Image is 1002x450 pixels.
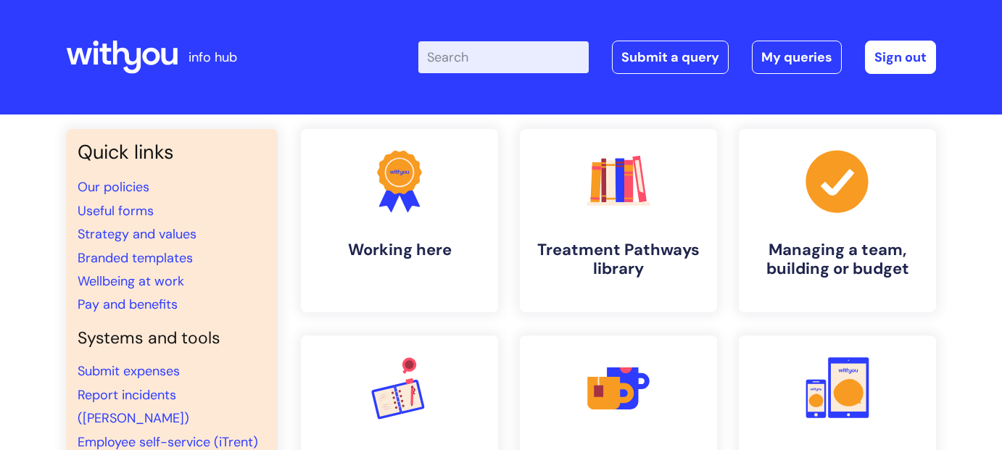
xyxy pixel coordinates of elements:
a: Submit a query [612,41,729,74]
h4: Working here [312,241,486,259]
a: Managing a team, building or budget [739,129,936,312]
h4: Managing a team, building or budget [750,241,924,279]
a: Sign out [865,41,936,74]
a: Branded templates [78,249,193,267]
a: Our policies [78,178,149,196]
a: Pay and benefits [78,296,178,313]
a: Strategy and values [78,225,196,243]
input: Search [418,41,589,73]
a: My queries [752,41,842,74]
a: Report incidents ([PERSON_NAME]) [78,386,189,427]
a: Wellbeing at work [78,272,184,290]
a: Submit expenses [78,362,180,380]
h4: Treatment Pathways library [531,241,705,279]
a: Useful forms [78,202,154,220]
h4: Systems and tools [78,328,266,349]
div: | - [418,41,936,74]
a: Treatment Pathways library [520,129,717,312]
a: Working here [301,129,498,312]
p: info hub [189,46,237,69]
h3: Quick links [78,141,266,164]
